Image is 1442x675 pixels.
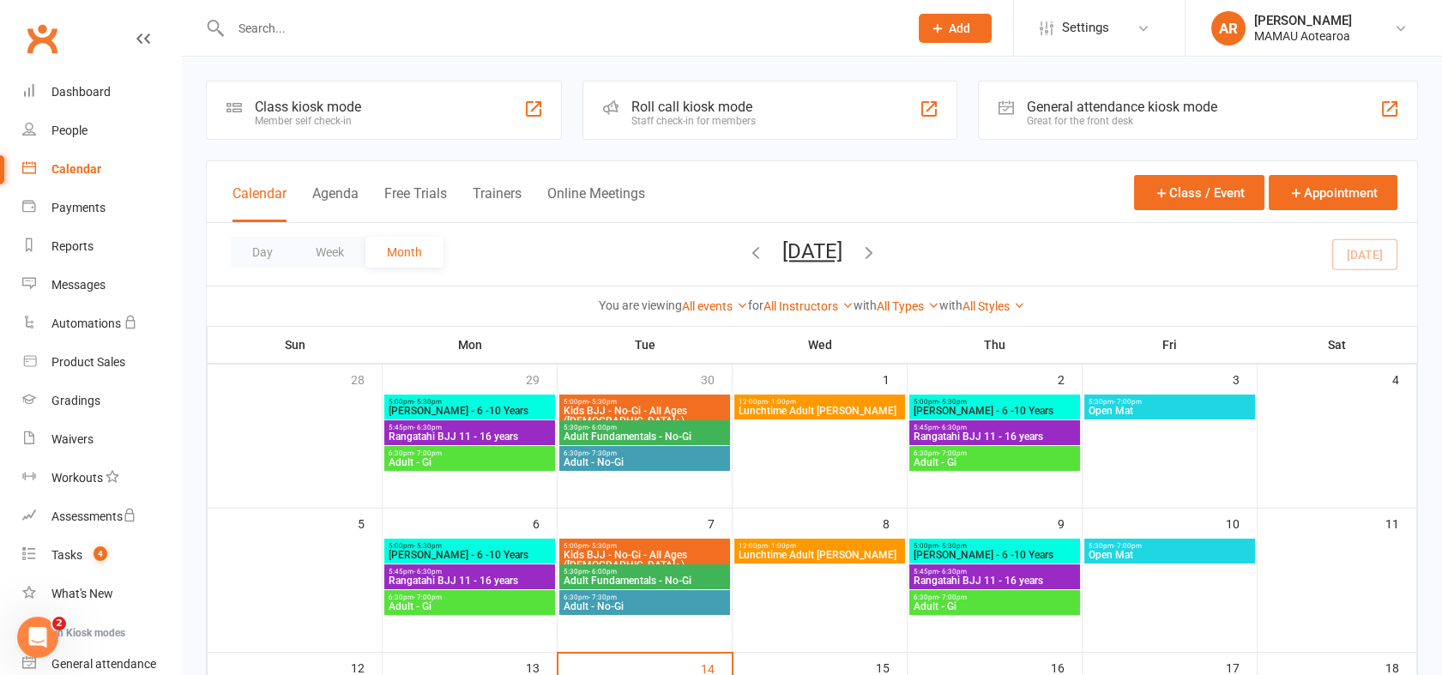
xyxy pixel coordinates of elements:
[763,299,854,313] a: All Instructors
[413,398,442,406] span: - 5:30pm
[1088,542,1252,550] span: 5:30pm
[631,115,756,127] div: Staff check-in for members
[51,316,121,330] div: Automations
[1027,115,1217,127] div: Great for the front desk
[547,185,645,222] button: Online Meetings
[938,398,967,406] span: - 5:30pm
[913,550,1077,560] span: [PERSON_NAME] - 6 -10 Years
[877,299,939,313] a: All Types
[1113,542,1142,550] span: - 7:00pm
[563,576,727,586] span: Adult Fundamentals - No-Gi
[1058,509,1082,537] div: 9
[563,406,727,426] span: Kids BJJ - No-Gi - All Ages ([DEMOGRAPHIC_DATA]+)
[22,497,181,536] a: Assessments
[913,449,1077,457] span: 6:30pm
[1134,175,1264,210] button: Class / Event
[701,365,732,393] div: 30
[913,398,1077,406] span: 5:00pm
[294,237,365,268] button: Week
[51,432,94,446] div: Waivers
[388,457,552,467] span: Adult - Gi
[388,449,552,457] span: 6:30pm
[588,542,617,550] span: - 5:30pm
[388,406,552,416] span: [PERSON_NAME] - 6 -10 Years
[388,550,552,560] span: [PERSON_NAME] - 6 -10 Years
[51,85,111,99] div: Dashboard
[22,73,181,111] a: Dashboard
[1088,550,1252,560] span: Open Mat
[949,21,970,35] span: Add
[938,542,967,550] span: - 5:30pm
[94,546,107,561] span: 4
[1088,398,1252,406] span: 5:30pm
[51,355,125,369] div: Product Sales
[588,398,617,406] span: - 5:30pm
[913,424,1077,431] span: 5:45pm
[913,576,1077,586] span: Rangatahi BJJ 11 - 16 years
[413,542,442,550] span: - 5:30pm
[413,568,442,576] span: - 6:30pm
[413,449,442,457] span: - 7:00pm
[919,14,992,43] button: Add
[738,550,902,560] span: Lunchtime Adult [PERSON_NAME]
[22,304,181,343] a: Automations
[231,237,294,268] button: Day
[22,266,181,304] a: Messages
[563,550,727,570] span: Kids BJJ - No-Gi - All Ages ([DEMOGRAPHIC_DATA]+)
[883,509,907,537] div: 8
[22,189,181,227] a: Payments
[962,299,1025,313] a: All Styles
[563,568,727,576] span: 5:30pm
[1083,327,1258,363] th: Fri
[51,201,106,214] div: Payments
[17,617,58,658] iframe: Intercom live chat
[913,594,1077,601] span: 6:30pm
[255,99,361,115] div: Class kiosk mode
[312,185,359,222] button: Agenda
[358,509,382,537] div: 5
[913,568,1077,576] span: 5:45pm
[51,548,82,562] div: Tasks
[1027,99,1217,115] div: General attendance kiosk mode
[384,185,447,222] button: Free Trials
[599,298,682,312] strong: You are viewing
[1233,365,1257,393] div: 3
[22,536,181,575] a: Tasks 4
[22,420,181,459] a: Waivers
[526,365,557,393] div: 29
[1258,327,1417,363] th: Sat
[563,398,727,406] span: 5:00pm
[232,185,287,222] button: Calendar
[938,449,967,457] span: - 7:00pm
[748,298,763,312] strong: for
[1385,509,1416,537] div: 11
[782,239,842,263] button: [DATE]
[226,16,896,40] input: Search...
[1088,406,1252,416] span: Open Mat
[51,278,106,292] div: Messages
[21,17,63,60] a: Clubworx
[52,617,66,630] span: 2
[388,542,552,550] span: 5:00pm
[588,449,617,457] span: - 7:30pm
[1062,9,1109,47] span: Settings
[208,327,383,363] th: Sun
[1269,175,1397,210] button: Appointment
[563,431,727,442] span: Adult Fundamentals - No-Gi
[913,601,1077,612] span: Adult - Gi
[1226,509,1257,537] div: 10
[563,601,727,612] span: Adult - No-Gi
[1392,365,1416,393] div: 4
[51,394,100,407] div: Gradings
[939,298,962,312] strong: with
[913,457,1077,467] span: Adult - Gi
[51,239,94,253] div: Reports
[631,99,756,115] div: Roll call kiosk mode
[588,424,617,431] span: - 6:00pm
[22,382,181,420] a: Gradings
[388,576,552,586] span: Rangatahi BJJ 11 - 16 years
[738,406,902,416] span: Lunchtime Adult [PERSON_NAME]
[533,509,557,537] div: 6
[913,406,1077,416] span: [PERSON_NAME] - 6 -10 Years
[682,299,748,313] a: All events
